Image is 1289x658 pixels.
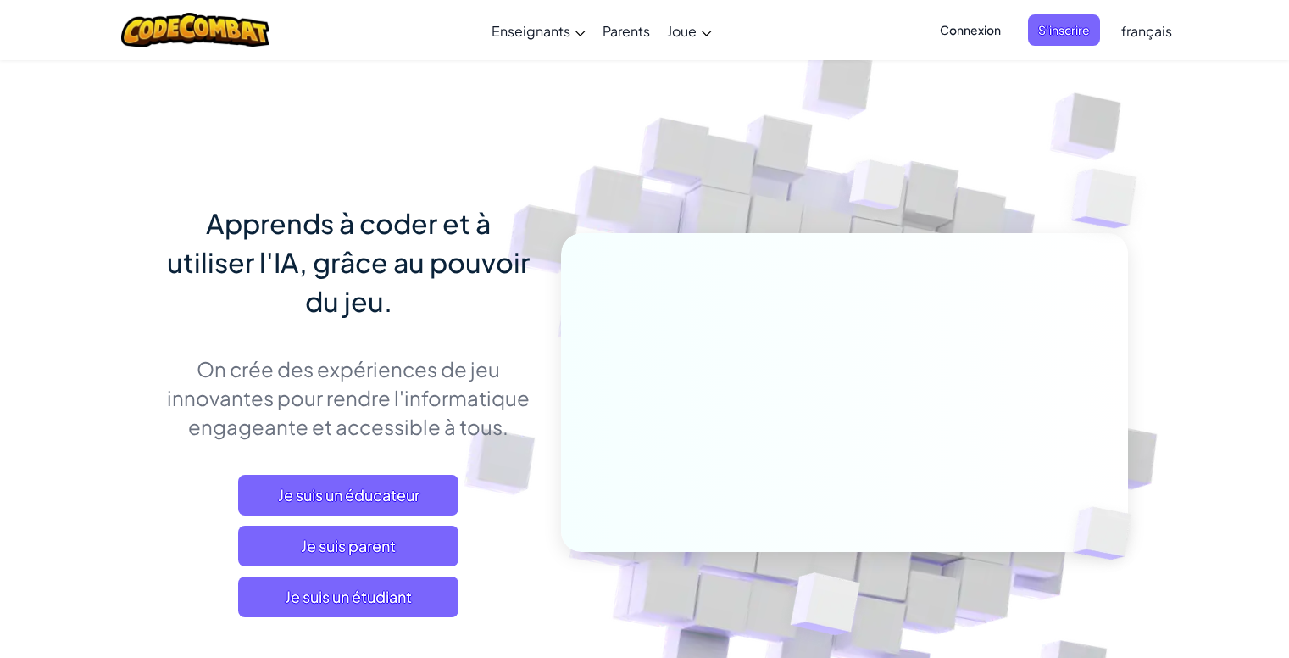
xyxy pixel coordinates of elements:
span: Apprends à coder et à utiliser l'IA, grâce au pouvoir du jeu. [167,206,530,318]
button: Je suis un étudiant [238,577,458,617]
img: Overlap cubes [1037,127,1184,270]
button: Connexion [930,14,1011,46]
img: Overlap cubes [817,126,939,253]
span: français [1121,22,1172,40]
p: On crée des expériences de jeu innovantes pour rendre l'informatique engageante et accessible à t... [162,354,536,441]
button: S'inscrire [1028,14,1100,46]
a: Je suis parent [238,526,458,566]
a: Parents [594,8,658,53]
a: Enseignants [483,8,594,53]
span: Joue [667,22,697,40]
span: Enseignants [492,22,570,40]
a: français [1113,8,1181,53]
img: Overlap cubes [1044,471,1171,595]
a: Je suis un éducateur [238,475,458,516]
img: CodeCombat logo [121,13,269,47]
a: Joue [658,8,720,53]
